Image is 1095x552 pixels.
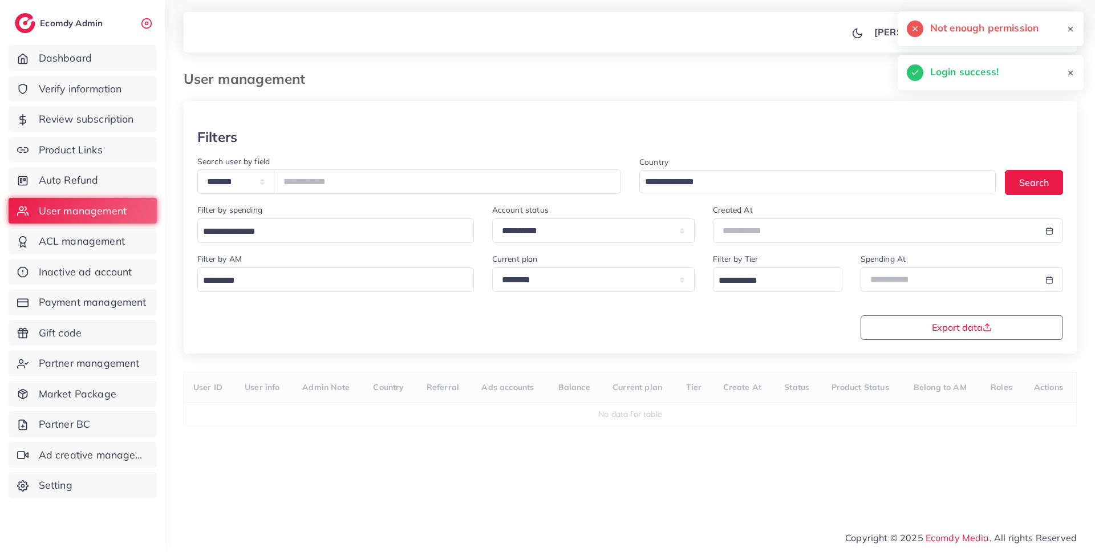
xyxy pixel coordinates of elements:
[197,267,474,292] div: Search for option
[9,411,157,437] a: Partner BC
[39,82,122,96] span: Verify information
[861,315,1064,340] button: Export data
[861,253,906,265] label: Spending At
[9,228,157,254] a: ACL management
[197,156,270,167] label: Search user by field
[39,204,127,218] span: User management
[639,156,668,168] label: Country
[197,204,262,216] label: Filter by spending
[9,45,157,71] a: Dashboard
[713,253,758,265] label: Filter by Tier
[9,259,157,285] a: Inactive ad account
[39,173,99,188] span: Auto Refund
[932,323,992,332] span: Export data
[39,356,140,371] span: Partner management
[874,25,1033,39] p: [PERSON_NAME] [PERSON_NAME]
[39,448,148,462] span: Ad creative management
[40,18,106,29] h2: Ecomdy Admin
[197,129,237,145] h3: Filters
[9,320,157,346] a: Gift code
[868,21,1068,43] a: [PERSON_NAME] [PERSON_NAME]avatar
[930,21,1039,35] h5: Not enough permission
[713,204,753,216] label: Created At
[492,204,549,216] label: Account status
[9,167,157,193] a: Auto Refund
[15,13,106,33] a: logoEcomdy Admin
[641,173,981,191] input: Search for option
[9,289,157,315] a: Payment management
[9,350,157,376] a: Partner management
[713,267,842,292] div: Search for option
[39,265,132,279] span: Inactive ad account
[9,442,157,468] a: Ad creative management
[39,387,116,401] span: Market Package
[39,326,82,340] span: Gift code
[39,51,92,66] span: Dashboard
[39,234,125,249] span: ACL management
[197,253,242,265] label: Filter by AM
[989,531,1077,545] span: , All rights Reserved
[15,13,35,33] img: logo
[197,218,474,243] div: Search for option
[39,478,72,493] span: Setting
[184,71,314,87] h3: User management
[926,532,989,543] a: Ecomdy Media
[9,137,157,163] a: Product Links
[39,112,134,127] span: Review subscription
[845,531,1077,545] span: Copyright © 2025
[199,272,459,290] input: Search for option
[9,381,157,407] a: Market Package
[930,64,999,79] h5: Login success!
[39,295,147,310] span: Payment management
[715,272,827,290] input: Search for option
[9,106,157,132] a: Review subscription
[199,223,459,241] input: Search for option
[492,253,538,265] label: Current plan
[639,170,996,193] div: Search for option
[39,417,91,432] span: Partner BC
[1005,170,1063,194] button: Search
[39,143,103,157] span: Product Links
[9,76,157,102] a: Verify information
[9,472,157,498] a: Setting
[9,198,157,224] a: User management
